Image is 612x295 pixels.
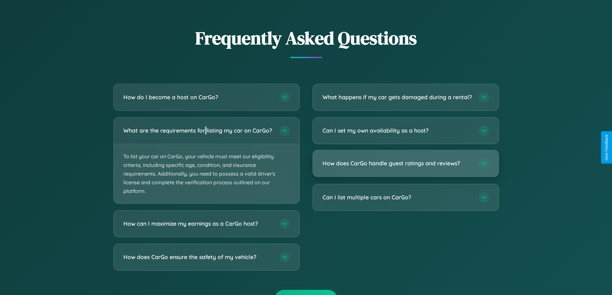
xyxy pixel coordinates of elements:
[323,93,472,101] h3: What happens if my car gets damaged during a rental?
[604,134,609,161] div: Give Feedback
[123,126,273,134] h3: What are the requirements for listing my car on CarGo?
[323,159,472,167] h3: How does CarGo handle guest ratings and reviews?
[123,220,273,228] h3: How can I maximize my earnings as a CarGo host?
[123,253,273,261] h3: How does CarGo ensure the safety of my vehicle?
[323,126,472,134] h3: Can I set my own availability as a host?
[113,26,499,50] h2: Frequently Asked Questions
[114,144,299,204] p: To list your car on CarGo, your vehicle must meet our eligibility criteria, including specific ag...
[323,193,472,201] h3: Can I list multiple cars on CarGo?
[123,93,273,101] h3: How do I become a host on CarGo?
